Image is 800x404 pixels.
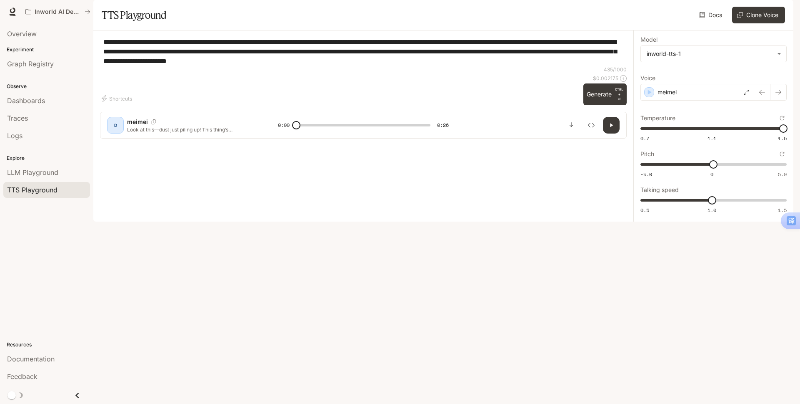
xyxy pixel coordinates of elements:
p: Pitch [640,151,654,157]
span: -5.0 [640,171,652,178]
span: 0.5 [640,207,649,214]
p: Look at this—dust just piling up! This thing’s *specifically* for dust, dust mites, and your matt... [127,126,258,133]
span: 0 [710,171,713,178]
span: 1.5 [778,135,787,142]
button: Copy Voice ID [148,119,160,124]
p: meimei [127,118,148,126]
span: 1.1 [707,135,716,142]
p: $ 0.002175 [593,75,618,82]
button: GenerateCTRL +⏎ [583,83,627,105]
div: inworld-tts-1 [647,50,773,58]
button: All workspaces [22,3,94,20]
p: meimei [657,88,677,96]
div: D [109,119,122,132]
button: Reset to default [777,149,787,159]
span: 0.7 [640,135,649,142]
button: Shortcuts [100,92,135,105]
p: Talking speed [640,187,679,193]
p: Inworld AI Demos [35,8,81,15]
a: Docs [697,7,725,23]
button: Reset to default [777,114,787,123]
p: 435 / 1000 [604,66,627,73]
span: 0:26 [437,121,449,129]
p: Temperature [640,115,675,121]
p: Voice [640,75,655,81]
button: Inspect [583,117,600,134]
p: ⏎ [615,87,623,102]
p: Model [640,37,657,43]
span: 5.0 [778,171,787,178]
span: 0:00 [278,121,290,129]
button: Clone Voice [732,7,785,23]
button: Download audio [563,117,580,134]
span: 1.5 [778,207,787,214]
p: CTRL + [615,87,623,97]
div: inworld-tts-1 [641,46,786,62]
h1: TTS Playground [102,7,166,23]
span: 1.0 [707,207,716,214]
